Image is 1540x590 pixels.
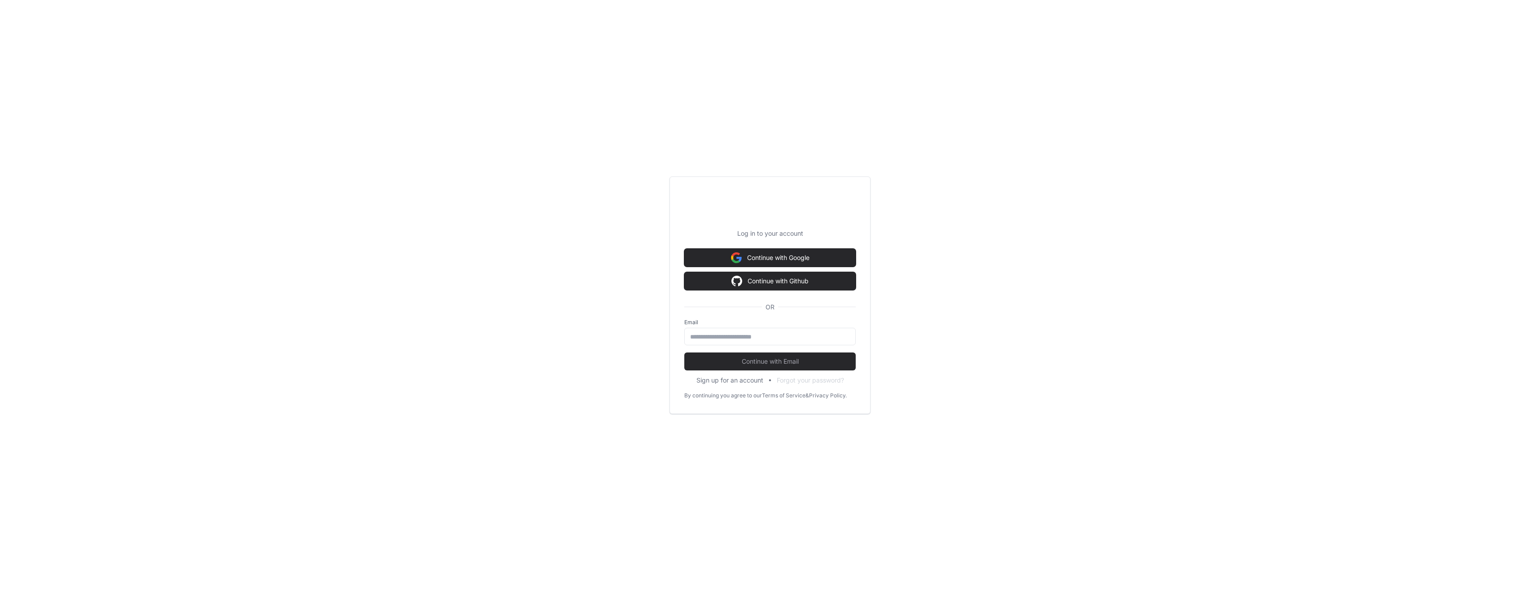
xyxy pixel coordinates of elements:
[684,352,856,370] button: Continue with Email
[684,249,856,267] button: Continue with Google
[731,249,742,267] img: Sign in with google
[731,272,742,290] img: Sign in with google
[696,376,763,385] button: Sign up for an account
[684,272,856,290] button: Continue with Github
[684,229,856,238] p: Log in to your account
[684,357,856,366] span: Continue with Email
[805,392,809,399] div: &
[809,392,847,399] a: Privacy Policy.
[684,319,856,326] label: Email
[684,392,762,399] div: By continuing you agree to our
[777,376,844,385] button: Forgot your password?
[762,303,778,312] span: OR
[762,392,805,399] a: Terms of Service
